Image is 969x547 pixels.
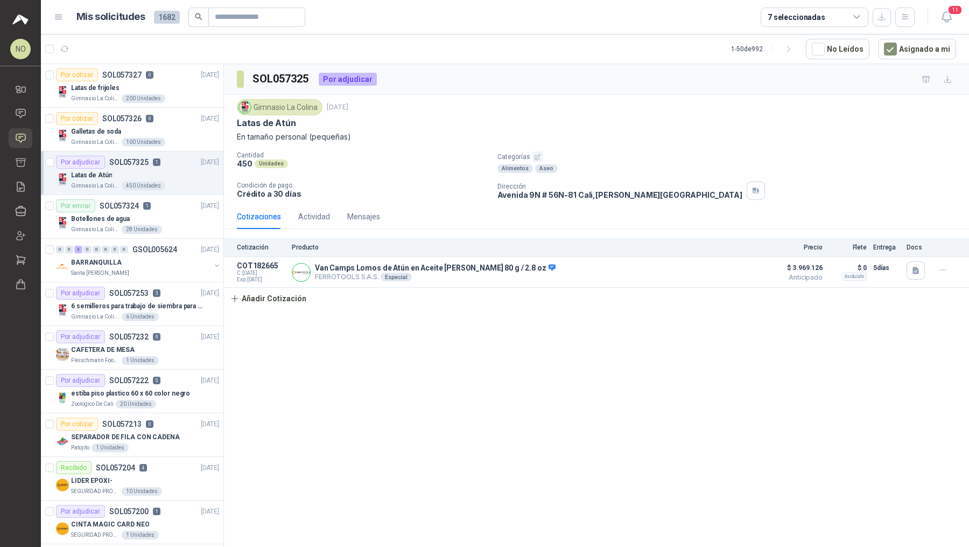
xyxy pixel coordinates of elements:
[315,264,556,273] p: Van Camps Lomos de Atún en Aceite [PERSON_NAME] 80 g / 2.8 oz
[237,276,285,283] span: Exp: [DATE]
[937,8,956,27] button: 11
[327,102,348,113] p: [DATE]
[224,288,312,309] button: Añadir Cotización
[237,159,252,168] p: 450
[201,114,219,124] p: [DATE]
[96,464,135,472] p: SOL057204
[71,356,120,365] p: Fleischmann Foods S.A.
[769,261,823,274] span: $ 3.969.126
[237,211,281,223] div: Cotizaciones
[71,225,120,234] p: Gimnasio La Colina
[71,182,120,190] p: Gimnasio La Colina
[41,108,223,151] a: Por cotizarSOL0573260[DATE] Company LogoGalletas de sodaGimnasio La Colina100 Unidades
[56,287,105,300] div: Por adjudicar
[237,151,489,159] p: Cantidad
[201,157,219,168] p: [DATE]
[71,138,120,147] p: Gimnasio La Colina
[56,505,105,518] div: Por adjudicar
[76,9,145,25] h1: Mis solicitudes
[56,391,69,404] img: Company Logo
[41,64,223,108] a: Por cotizarSOL0573270[DATE] Company LogoLatas de frijolesGimnasio La Colina200 Unidades
[122,138,165,147] div: 100 Unidades
[201,332,219,342] p: [DATE]
[41,326,223,370] a: Por adjudicarSOL0572326[DATE] Company LogoCAFETERA DE MESAFleischmann Foods S.A.1 Unidades
[56,304,69,317] img: Company Logo
[83,246,92,253] div: 0
[56,156,105,169] div: Por adjudicar
[122,225,162,234] div: 28 Unidades
[497,164,533,173] div: Alimentos
[100,202,139,210] p: SOL057324
[292,264,310,281] img: Company Logo
[201,507,219,517] p: [DATE]
[201,245,219,255] p: [DATE]
[319,73,377,86] div: Por adjudicar
[71,476,113,486] p: LIDER EPOXI-
[74,246,82,253] div: 3
[153,377,160,384] p: 5
[153,158,160,166] p: 1
[806,39,869,59] button: No Leídos
[56,217,69,230] img: Company Logo
[252,71,310,87] h3: SOL057325
[143,202,151,210] p: 1
[71,170,112,181] p: Latas de Atún
[71,520,150,530] p: CINTA MAGIC CARD NEO
[71,345,135,355] p: CAFETERA DE MESA
[769,274,823,281] span: Anticipado
[56,374,105,387] div: Por adjudicar
[56,330,105,343] div: Por adjudicar
[109,333,149,341] p: SOL057232
[497,190,742,199] p: Avenida 9N # 56N-81 Cali , [PERSON_NAME][GEOGRAPHIC_DATA]
[146,420,153,428] p: 0
[71,432,180,442] p: SEPARADOR DE FILA CON CADENA
[497,183,742,190] p: Dirección
[56,435,69,448] img: Company Logo
[56,246,64,253] div: 0
[829,244,867,251] p: Flete
[122,531,159,539] div: 1 Unidades
[71,301,205,311] p: 6 semilleros para trabajo de siembra para estudiantes en la granja
[132,246,177,253] p: GSOL005624
[122,487,162,496] div: 10 Unidades
[829,261,867,274] p: $ 0
[56,260,69,273] img: Company Logo
[122,313,159,321] div: 6 Unidades
[153,289,160,297] p: 3
[122,94,165,103] div: 200 Unidades
[71,313,120,321] p: Gimnasio La Colina
[769,244,823,251] p: Precio
[71,258,122,268] p: BARRANQUILLA
[109,377,149,384] p: SOL057222
[255,160,288,168] div: Unidades
[292,244,762,251] p: Producto
[41,370,223,413] a: Por adjudicarSOL0572225[DATE] Company Logoestiba piso plastico 60 x 60 color negroZoologico De Ca...
[56,243,221,278] a: 0 0 3 0 0 0 0 0 GSOL005624[DATE] Company LogoBARRANQUILLASanta [PERSON_NAME]
[731,40,797,58] div: 1 - 50 de 992
[65,246,73,253] div: 0
[947,5,963,15] span: 11
[41,151,223,195] a: Por adjudicarSOL0573251[DATE] Company LogoLatas de AtúnGimnasio La Colina450 Unidades
[41,282,223,326] a: Por adjudicarSOL0572533[DATE] Company Logo6 semilleros para trabajo de siembra para estudiantes e...
[381,273,412,281] div: Especial
[153,508,160,515] p: 1
[146,115,153,122] p: 0
[120,246,128,253] div: 0
[237,261,285,270] p: COT182665
[56,348,69,361] img: Company Logo
[102,71,142,79] p: SOL057327
[201,419,219,430] p: [DATE]
[139,464,147,472] p: 4
[146,71,153,79] p: 0
[102,246,110,253] div: 0
[56,461,92,474] div: Recibido
[109,158,149,166] p: SOL057325
[201,70,219,80] p: [DATE]
[237,189,489,198] p: Crédito a 30 días
[237,99,322,115] div: Gimnasio La Colina
[239,101,251,113] img: Company Logo
[109,289,149,297] p: SOL057253
[71,444,89,452] p: Patojito
[56,112,98,125] div: Por cotizar
[71,389,190,399] p: estiba piso plastico 60 x 60 color negro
